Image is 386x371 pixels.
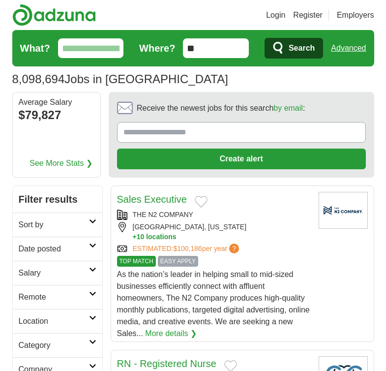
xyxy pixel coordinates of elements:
span: TOP MATCH [117,256,156,267]
a: Register [293,9,323,21]
button: Create alert [117,149,366,169]
a: RN - Registered Nurse [117,358,216,369]
label: Where? [139,41,175,56]
a: Category [13,333,102,357]
h2: Date posted [19,243,89,255]
h2: Location [19,315,89,327]
a: Sort by [13,213,102,237]
a: Date posted [13,237,102,261]
button: +10 locations [133,232,311,242]
div: THE N2 COMPANY [117,210,311,220]
span: 8,098,694 [12,70,65,88]
span: Search [289,38,315,58]
span: Receive the newest jobs for this search : [137,102,305,114]
h2: Sort by [19,219,89,231]
img: Company logo [319,192,368,229]
span: + [133,232,137,242]
a: ESTIMATED:$100,186per year? [133,244,241,254]
button: Add to favorite jobs [195,196,208,208]
a: Login [266,9,285,21]
a: Remote [13,285,102,309]
a: More details ❯ [145,328,197,340]
label: What? [20,41,50,56]
img: Adzuna logo [12,4,96,26]
div: Average Salary [19,98,94,106]
h2: Filter results [13,186,102,213]
button: Search [265,38,323,59]
a: Salary [13,261,102,285]
a: Employers [337,9,374,21]
a: Sales Executive [117,194,187,205]
div: [GEOGRAPHIC_DATA], [US_STATE] [117,222,311,242]
a: by email [273,104,303,112]
a: Advanced [331,38,366,58]
a: Location [13,309,102,333]
span: As the nation’s leader in helping small to mid-sized businesses efficiently connect with affluent... [117,270,310,338]
h2: Salary [19,267,89,279]
h2: Remote [19,291,89,303]
span: ? [229,244,239,253]
h2: Category [19,340,89,351]
span: $100,186 [173,245,202,252]
span: EASY APPLY [158,256,198,267]
div: $79,827 [19,106,94,124]
a: See More Stats ❯ [30,157,92,169]
h1: Jobs in [GEOGRAPHIC_DATA] [12,72,228,86]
